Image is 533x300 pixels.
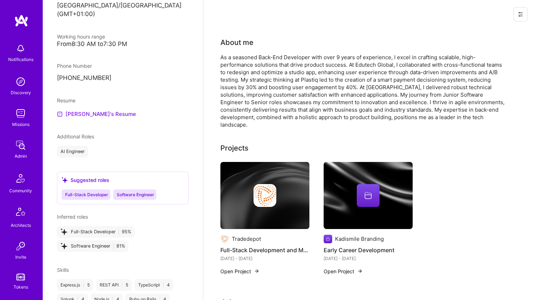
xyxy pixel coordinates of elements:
[324,235,332,243] img: Company logo
[11,222,31,229] div: Architects
[357,268,363,274] img: arrow-right
[163,282,164,288] span: |
[57,226,135,238] div: Full-Stack Developer 95%
[117,192,154,197] span: Software Engineer
[254,184,276,207] img: Company logo
[57,111,63,117] img: Resume
[324,245,413,255] h4: Early Career Development
[14,138,28,152] img: admin teamwork
[57,40,189,48] div: From 8:30 AM to 7:30 PM
[15,152,27,160] div: Admin
[220,162,309,229] img: cover
[62,176,109,184] div: Suggested roles
[57,146,88,157] div: AI Engineer
[57,240,129,252] div: Software Engineer 81%
[14,239,28,253] img: Invite
[57,133,94,139] span: Additional Roles
[57,1,189,19] p: [GEOGRAPHIC_DATA]/[GEOGRAPHIC_DATA] (GMT+01:00 )
[57,214,88,220] span: Inferred roles
[135,279,173,291] div: TypeScript 4
[57,110,136,118] a: [PERSON_NAME]'s Resume
[9,187,32,194] div: Community
[83,282,84,288] span: |
[61,228,67,235] i: icon StarsPurple
[65,192,108,197] span: Full-Stack Developer
[232,235,261,243] div: Tradedepot
[220,245,309,255] h4: Full-Stack Development and Maintenance
[324,162,413,229] img: cover
[57,97,75,103] span: Resume
[335,235,384,243] div: Kadismile Branding
[61,243,67,249] i: icon StarsPurple
[14,106,28,121] img: teamwork
[324,255,413,262] div: [DATE] - [DATE]
[57,74,189,82] p: [PHONE_NUMBER]
[14,283,28,291] div: Tokens
[16,274,25,280] img: tokens
[57,267,69,273] span: Skills
[12,204,29,222] img: Architects
[121,282,123,288] span: |
[220,268,260,275] button: Open Project
[57,279,93,291] div: Express.js 5
[254,268,260,274] img: arrow-right
[57,34,105,40] span: Working hours range
[8,56,33,63] div: Notifications
[220,54,505,128] div: As a seasoned Back-End Developer with over 9 years of experience, I excel in crafting scalable, h...
[220,255,309,262] div: [DATE] - [DATE]
[12,170,29,187] img: Community
[12,121,30,128] div: Missions
[14,75,28,89] img: discovery
[220,37,254,48] div: About me
[324,268,363,275] button: Open Project
[14,14,28,27] img: logo
[62,177,68,183] i: icon SuggestedTeams
[220,143,249,153] div: Projects
[220,235,229,243] img: Company logo
[11,89,31,96] div: Discovery
[14,41,28,56] img: bell
[15,253,26,261] div: Invite
[57,63,92,69] span: Phone Number
[96,279,132,291] div: REST API 5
